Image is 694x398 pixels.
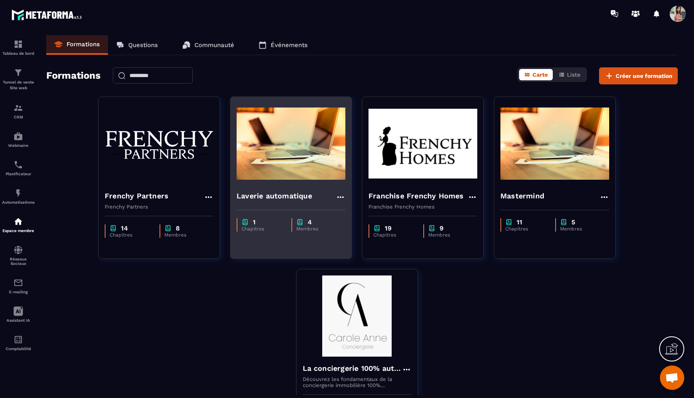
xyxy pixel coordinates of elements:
h2: Formations [46,67,101,84]
a: automationsautomationsAutomatisations [2,182,34,211]
a: Assistant IA [2,300,34,329]
img: social-network [13,245,23,255]
img: scheduler [13,160,23,170]
p: Tunnel de vente Site web [2,80,34,91]
p: 4 [308,218,312,226]
p: 8 [176,224,180,232]
span: Liste [567,71,580,78]
img: formation [13,103,23,113]
p: Franchise Frenchy Homes [369,204,477,210]
h4: Frenchy Partners [105,190,168,202]
a: formation-backgroundLaverie automatiquechapter1Chapitreschapter4Membres [230,97,362,269]
a: automationsautomationsWebinaire [2,125,34,154]
img: formation-background [105,103,213,184]
a: social-networksocial-networkRéseaux Sociaux [2,239,34,272]
p: Questions [128,41,158,49]
p: Chapitres [241,226,283,232]
a: Formations [46,35,108,55]
p: Chapitres [505,226,547,232]
a: automationsautomationsEspace membre [2,211,34,239]
p: Découvrez les fondamentaux de la conciergerie immobilière 100% automatisée. Cette formation est c... [303,376,412,388]
p: 19 [385,224,392,232]
p: Frenchy Partners [105,204,213,210]
p: Membres [428,232,469,238]
img: chapter [110,224,117,232]
p: Planificateur [2,172,34,176]
a: formationformationTableau de bord [2,33,34,62]
p: 9 [440,224,444,232]
p: Communauté [194,41,234,49]
p: Membres [560,226,601,232]
img: chapter [241,218,249,226]
img: automations [13,131,23,141]
img: formation-background [237,103,345,184]
p: Membres [296,226,337,232]
img: chapter [428,224,435,232]
h4: La conciergerie 100% automatisée [303,363,402,374]
img: chapter [296,218,304,226]
img: email [13,278,23,288]
p: Réseaux Sociaux [2,257,34,266]
span: Créer une formation [616,72,672,80]
a: formation-backgroundFrenchy PartnersFrenchy Partnerschapter14Chapitreschapter8Membres [98,97,230,269]
a: formationformationCRM [2,97,34,125]
button: Carte [519,69,553,80]
a: schedulerschedulerPlanificateur [2,154,34,182]
img: chapter [373,224,381,232]
a: emailemailE-mailing [2,272,34,300]
p: Assistant IA [2,318,34,323]
img: chapter [164,224,172,232]
a: formationformationTunnel de vente Site web [2,62,34,97]
p: Événements [271,41,308,49]
p: Chapitres [373,232,415,238]
img: formation [13,39,23,49]
p: 14 [121,224,128,232]
p: 11 [517,218,522,226]
div: Ouvrir le chat [660,366,684,390]
button: Créer une formation [599,67,678,84]
a: Événements [250,35,316,55]
img: formation-background [369,103,477,184]
p: Automatisations [2,200,34,204]
p: CRM [2,115,34,119]
img: chapter [505,218,513,226]
a: accountantaccountantComptabilité [2,329,34,357]
h4: Franchise Frenchy Homes [369,190,464,202]
img: formation [13,68,23,77]
img: accountant [13,335,23,344]
p: Comptabilité [2,346,34,351]
p: 5 [571,218,575,226]
a: Communauté [174,35,242,55]
p: Tableau de bord [2,51,34,56]
a: Questions [108,35,166,55]
img: formation-background [500,103,609,184]
h4: Mastermind [500,190,544,202]
p: Membres [164,232,205,238]
img: automations [13,217,23,226]
p: E-mailing [2,290,34,294]
img: logo [11,7,84,22]
img: chapter [560,218,567,226]
p: Webinaire [2,143,34,148]
p: Espace membre [2,228,34,233]
span: Carte [532,71,548,78]
p: Chapitres [110,232,151,238]
a: formation-backgroundMastermindchapter11Chapitreschapter5Membres [494,97,626,269]
p: Formations [67,41,100,48]
img: formation-background [303,275,412,357]
img: automations [13,188,23,198]
a: formation-backgroundFranchise Frenchy HomesFranchise Frenchy Homeschapter19Chapitreschapter9Membres [362,97,494,269]
h4: Laverie automatique [237,190,312,202]
button: Liste [554,69,585,80]
p: 1 [253,218,256,226]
